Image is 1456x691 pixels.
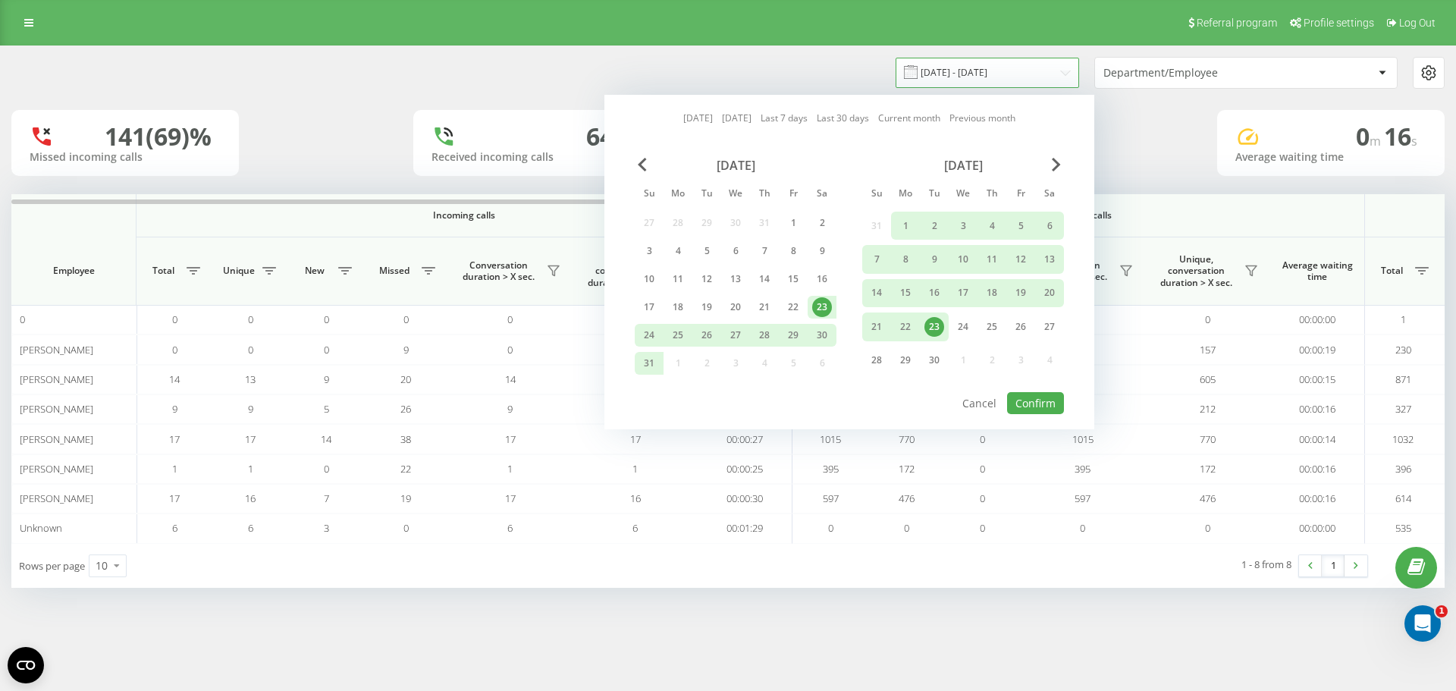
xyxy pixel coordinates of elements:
[455,259,542,283] span: Conversation duration > Х sec.
[1373,265,1410,277] span: Total
[755,297,774,317] div: 21
[920,347,949,375] div: Tue Sep 30, 2025
[105,122,212,151] div: 141 (69)%
[245,432,256,446] span: 17
[808,212,836,234] div: Sat Aug 2, 2025
[586,122,613,151] div: 64
[683,111,713,125] a: [DATE]
[899,432,915,446] span: 770
[248,521,253,535] span: 6
[1006,212,1035,240] div: Fri Sep 5, 2025
[896,216,915,236] div: 1
[1270,335,1365,364] td: 00:00:19
[630,432,641,446] span: 17
[949,111,1015,125] a: Previous month
[635,324,664,347] div: Sun Aug 24, 2025
[823,462,839,476] span: 395
[400,432,411,446] span: 38
[668,325,688,345] div: 25
[779,324,808,347] div: Fri Aug 29, 2025
[400,492,411,505] span: 19
[19,559,85,573] span: Rows per page
[953,317,973,337] div: 24
[20,432,93,446] span: [PERSON_NAME]
[507,462,513,476] span: 1
[982,283,1002,303] div: 18
[750,240,779,262] div: Thu Aug 7, 2025
[1007,392,1064,414] button: Confirm
[324,343,329,356] span: 0
[172,521,177,535] span: 6
[1270,365,1365,394] td: 00:00:15
[20,343,93,356] span: [PERSON_NAME]
[507,313,513,326] span: 0
[664,240,692,262] div: Mon Aug 4, 2025
[695,184,718,206] abbr: Tuesday
[1356,120,1384,152] span: 0
[1072,432,1094,446] span: 1015
[1011,250,1031,269] div: 12
[664,324,692,347] div: Mon Aug 25, 2025
[808,296,836,319] div: Sat Aug 23, 2025
[1322,555,1345,576] a: 1
[1395,462,1411,476] span: 396
[324,521,329,535] span: 3
[1200,343,1216,356] span: 157
[750,268,779,291] div: Thu Aug 14, 2025
[324,462,329,476] span: 0
[1075,462,1090,476] span: 395
[924,317,944,337] div: 23
[635,240,664,262] div: Sun Aug 3, 2025
[1399,17,1436,29] span: Log Out
[698,514,792,543] td: 00:01:29
[1011,317,1031,337] div: 26
[1200,372,1216,386] span: 605
[20,313,25,326] span: 0
[896,250,915,269] div: 8
[169,432,180,446] span: 17
[1270,454,1365,484] td: 00:00:16
[862,347,891,375] div: Sun Sep 28, 2025
[896,283,915,303] div: 15
[949,212,977,240] div: Wed Sep 3, 2025
[779,212,808,234] div: Fri Aug 1, 2025
[1392,432,1414,446] span: 1032
[867,350,886,370] div: 28
[1436,605,1448,617] span: 1
[1282,259,1353,283] span: Average waiting time
[1270,514,1365,543] td: 00:00:00
[817,111,869,125] a: Last 30 days
[1052,158,1061,171] span: Next Month
[896,350,915,370] div: 29
[779,296,808,319] div: Fri Aug 22, 2025
[726,269,745,289] div: 13
[169,492,180,505] span: 17
[632,462,638,476] span: 1
[630,492,641,505] span: 16
[172,402,177,416] span: 9
[1006,313,1035,341] div: Fri Sep 26, 2025
[896,317,915,337] div: 22
[899,462,915,476] span: 172
[172,462,177,476] span: 1
[808,324,836,347] div: Sat Aug 30, 2025
[1270,305,1365,335] td: 00:00:00
[20,462,93,476] span: [PERSON_NAME]
[899,492,915,505] span: 476
[1401,313,1406,326] span: 1
[812,213,832,233] div: 2
[823,492,839,505] span: 597
[698,454,792,484] td: 00:00:25
[783,269,803,289] div: 15
[692,240,721,262] div: Tue Aug 5, 2025
[667,184,689,206] abbr: Monday
[862,313,891,341] div: Sun Sep 21, 2025
[1200,402,1216,416] span: 212
[783,297,803,317] div: 22
[1395,492,1411,505] span: 614
[812,241,832,261] div: 9
[635,158,836,173] div: [DATE]
[828,521,833,535] span: 0
[982,317,1002,337] div: 25
[1035,245,1064,273] div: Sat Sep 13, 2025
